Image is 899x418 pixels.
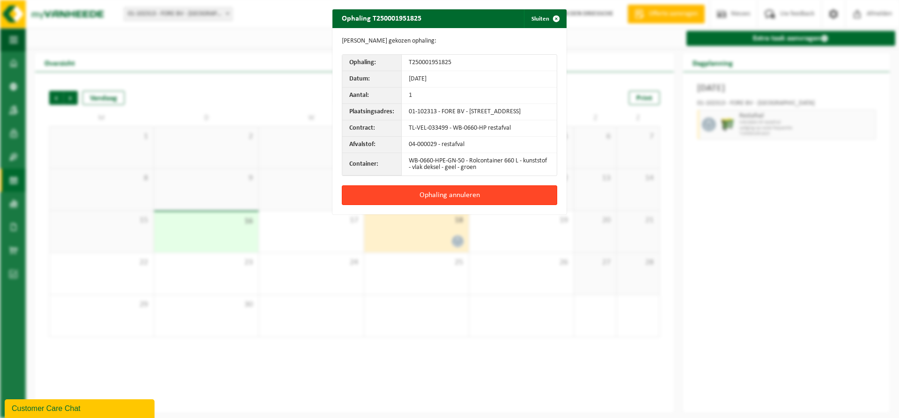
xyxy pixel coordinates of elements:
[342,120,402,137] th: Contract:
[342,185,557,205] button: Ophaling annuleren
[402,120,557,137] td: TL-VEL-033499 - WB-0660-HP restafval
[342,71,402,88] th: Datum:
[402,153,557,176] td: WB-0660-HPE-GN-50 - Rolcontainer 660 L - kunststof - vlak deksel - geel - groen
[342,37,557,45] p: [PERSON_NAME] gekozen ophaling:
[402,137,557,153] td: 04-000029 - restafval
[342,88,402,104] th: Aantal:
[402,104,557,120] td: 01-102313 - FORE BV - [STREET_ADDRESS]
[332,9,431,27] h2: Ophaling T250001951825
[342,104,402,120] th: Plaatsingsadres:
[524,9,566,28] button: Sluiten
[342,137,402,153] th: Afvalstof:
[402,71,557,88] td: [DATE]
[342,55,402,71] th: Ophaling:
[402,88,557,104] td: 1
[342,153,402,176] th: Container:
[402,55,557,71] td: T250001951825
[5,397,156,418] iframe: chat widget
